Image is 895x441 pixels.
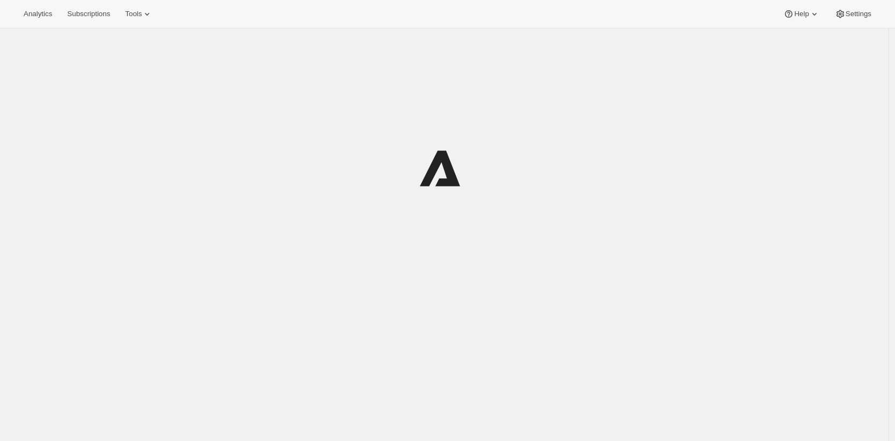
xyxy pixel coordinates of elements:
span: Help [794,10,809,18]
span: Settings [846,10,871,18]
button: Settings [828,6,878,21]
button: Help [777,6,826,21]
button: Tools [119,6,159,21]
span: Analytics [24,10,52,18]
button: Analytics [17,6,59,21]
span: Tools [125,10,142,18]
button: Subscriptions [61,6,117,21]
span: Subscriptions [67,10,110,18]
